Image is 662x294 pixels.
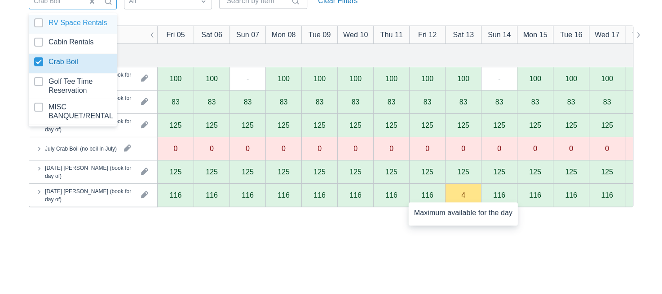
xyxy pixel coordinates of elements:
div: Sun 07 [236,29,259,40]
div: 125 [529,121,541,129]
div: 116 [349,191,362,199]
div: 125 [206,168,218,175]
div: 125 [529,168,541,175]
div: 83 [352,98,360,105]
div: Thu 11 [380,29,402,40]
div: 125 [349,121,362,129]
div: [DATE] [PERSON_NAME] (book for day of) [45,187,134,203]
div: - [247,73,249,84]
div: 0 [174,145,178,152]
div: 125 [242,121,254,129]
div: July Crab Boil (no boil in July) [45,144,117,152]
div: 100 [278,75,290,82]
div: Sat 06 [201,29,222,40]
div: 125 [170,121,182,129]
div: [DATE] [PERSON_NAME] (book for day of) [45,117,134,133]
div: 0 [389,145,393,152]
div: 4 [461,191,465,199]
div: 116 [529,191,541,199]
div: 125 [565,168,577,175]
div: 83 [531,98,539,105]
div: 116 [421,191,433,199]
div: MISC BANQUET/RENTAL [49,103,113,121]
div: 125 [565,121,577,129]
div: 125 [242,168,254,175]
div: Mon 15 [523,29,547,40]
div: 0 [605,145,609,152]
div: 0 [569,145,573,152]
div: 0 [282,145,286,152]
div: Wed 10 [343,29,368,40]
div: 100 [601,75,613,82]
div: 83 [388,98,396,105]
div: 116 [242,191,254,199]
div: 125 [421,121,433,129]
div: 0 [533,145,537,152]
div: 125 [278,168,290,175]
div: 125 [313,168,326,175]
div: 83 [567,98,575,105]
div: 100 [385,75,397,82]
div: 83 [424,98,432,105]
div: Sun 14 [488,29,511,40]
div: 125 [493,121,505,129]
div: 125 [349,168,362,175]
div: 0 [210,145,214,152]
div: 83 [244,98,252,105]
div: 83 [280,98,288,105]
div: 116 [565,191,577,199]
div: [DATE] [PERSON_NAME] (book for day of) [45,164,134,180]
div: 116 [313,191,326,199]
div: 83 [172,98,180,105]
div: 100 [313,75,326,82]
div: 125 [493,168,505,175]
div: 125 [601,168,613,175]
div: 116 [278,191,290,199]
div: 100 [565,75,577,82]
div: 116 [385,191,397,199]
div: 83 [208,98,216,105]
div: 100 [349,75,362,82]
div: Fri 12 [418,29,437,40]
div: 125 [206,121,218,129]
div: Thu 18 [631,29,654,40]
div: Tue 16 [560,29,583,40]
div: 0 [246,145,250,152]
div: 125 [385,168,397,175]
div: 100 [529,75,541,82]
div: 125 [170,168,182,175]
div: 83 [495,98,503,105]
div: 116 [206,191,218,199]
div: 100 [421,75,433,82]
div: Sat 13 [453,29,474,40]
div: 125 [421,168,433,175]
div: 125 [313,121,326,129]
div: 100 [170,75,182,82]
div: 125 [385,121,397,129]
div: 116 [493,191,505,199]
div: 83 [603,98,611,105]
div: Tue 09 [309,29,331,40]
div: 116 [601,191,613,199]
div: 116 [170,191,182,199]
div: 0 [353,145,357,152]
div: 0 [425,145,429,152]
div: 125 [601,121,613,129]
div: 125 [457,168,469,175]
div: Mon 08 [272,29,296,40]
div: 83 [459,98,468,105]
div: Wed 17 [595,29,619,40]
div: - [498,73,500,84]
div: Fri 05 [166,29,185,40]
div: 0 [497,145,501,152]
div: 100 [206,75,218,82]
div: Maximum available for the day [409,202,518,224]
div: 125 [457,121,469,129]
div: 83 [316,98,324,105]
div: 125 [278,121,290,129]
div: 100 [457,75,469,82]
div: 0 [318,145,322,152]
div: 0 [461,145,465,152]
